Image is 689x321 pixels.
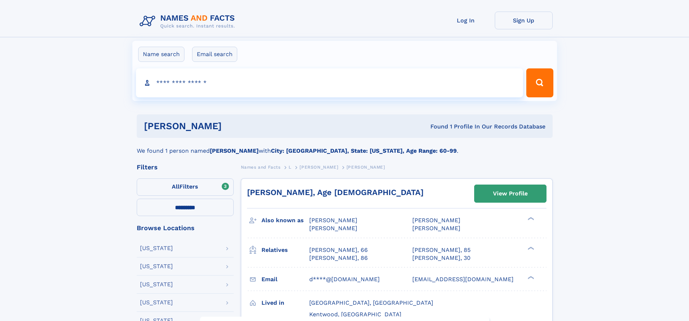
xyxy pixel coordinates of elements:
[144,122,326,131] h1: [PERSON_NAME]
[299,162,338,172] a: [PERSON_NAME]
[261,297,309,309] h3: Lived in
[261,214,309,227] h3: Also known as
[309,311,401,318] span: Kentwood, [GEOGRAPHIC_DATA]
[437,12,495,29] a: Log In
[412,276,514,283] span: [EMAIL_ADDRESS][DOMAIN_NAME]
[309,254,368,262] a: [PERSON_NAME], 86
[271,147,457,154] b: City: [GEOGRAPHIC_DATA], State: [US_STATE], Age Range: 60-99
[136,68,523,97] input: search input
[137,178,234,196] label: Filters
[140,263,173,269] div: [US_STATE]
[326,123,545,131] div: Found 1 Profile In Our Records Database
[475,185,546,202] a: View Profile
[495,12,553,29] a: Sign Up
[412,246,471,254] a: [PERSON_NAME], 85
[140,300,173,305] div: [US_STATE]
[247,188,424,197] a: [PERSON_NAME], Age [DEMOGRAPHIC_DATA]
[210,147,259,154] b: [PERSON_NAME]
[526,275,535,280] div: ❯
[241,162,281,172] a: Names and Facts
[526,68,553,97] button: Search Button
[309,246,368,254] a: [PERSON_NAME], 66
[299,165,338,170] span: [PERSON_NAME]
[289,162,292,172] a: L
[137,225,234,231] div: Browse Locations
[309,217,357,224] span: [PERSON_NAME]
[137,12,241,31] img: Logo Names and Facts
[140,245,173,251] div: [US_STATE]
[412,217,460,224] span: [PERSON_NAME]
[261,273,309,286] h3: Email
[289,165,292,170] span: L
[137,164,234,170] div: Filters
[140,282,173,287] div: [US_STATE]
[261,244,309,256] h3: Relatives
[192,47,237,62] label: Email search
[412,254,471,262] a: [PERSON_NAME], 30
[526,216,535,221] div: ❯
[493,185,528,202] div: View Profile
[309,299,433,306] span: [GEOGRAPHIC_DATA], [GEOGRAPHIC_DATA]
[138,47,184,62] label: Name search
[172,183,179,190] span: All
[412,225,460,232] span: [PERSON_NAME]
[137,138,553,155] div: We found 1 person named with .
[526,246,535,250] div: ❯
[309,225,357,232] span: [PERSON_NAME]
[346,165,385,170] span: [PERSON_NAME]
